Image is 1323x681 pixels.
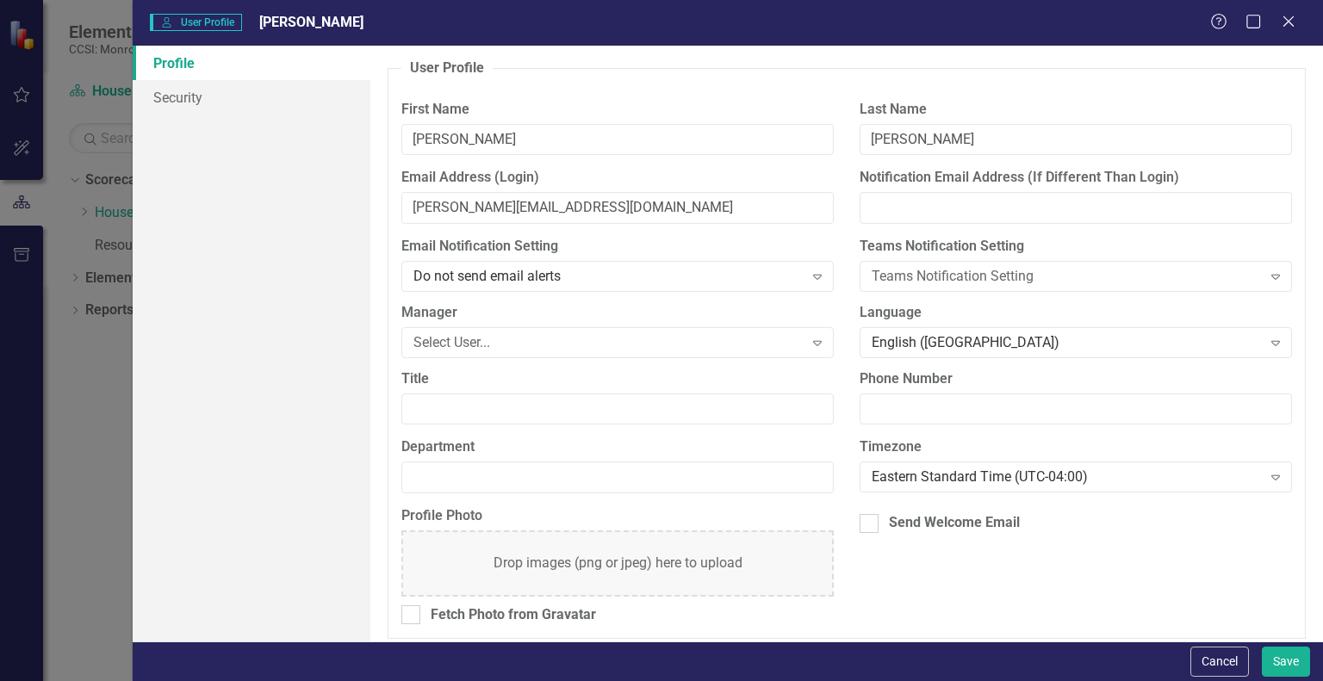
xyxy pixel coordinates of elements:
div: Fetch Photo from Gravatar [431,605,596,625]
label: Last Name [860,100,1292,120]
label: Notification Email Address (If Different Than Login) [860,168,1292,188]
label: First Name [401,100,834,120]
label: Language [860,303,1292,323]
span: [PERSON_NAME] [259,14,363,30]
div: Teams Notification Setting [872,267,1261,287]
div: Do not send email alerts [413,267,803,287]
a: Security [133,80,370,115]
a: Profile [133,46,370,80]
label: Title [401,369,834,389]
label: Department [401,437,834,457]
span: User Profile [150,14,242,31]
div: Select User... [413,332,803,352]
div: Drop images (png or jpeg) here to upload [494,554,742,573]
label: Timezone [860,437,1292,457]
div: Send Welcome Email [889,513,1020,533]
label: Manager [401,303,834,323]
button: Save [1262,647,1310,677]
label: Teams Notification Setting [860,237,1292,257]
div: Eastern Standard Time (UTC-04:00) [872,467,1261,487]
button: Cancel [1190,647,1249,677]
label: Email Notification Setting [401,237,834,257]
legend: User Profile [401,59,493,78]
div: English ([GEOGRAPHIC_DATA]) [872,332,1261,352]
label: Email Address (Login) [401,168,834,188]
label: Phone Number [860,369,1292,389]
label: Profile Photo [401,506,834,526]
